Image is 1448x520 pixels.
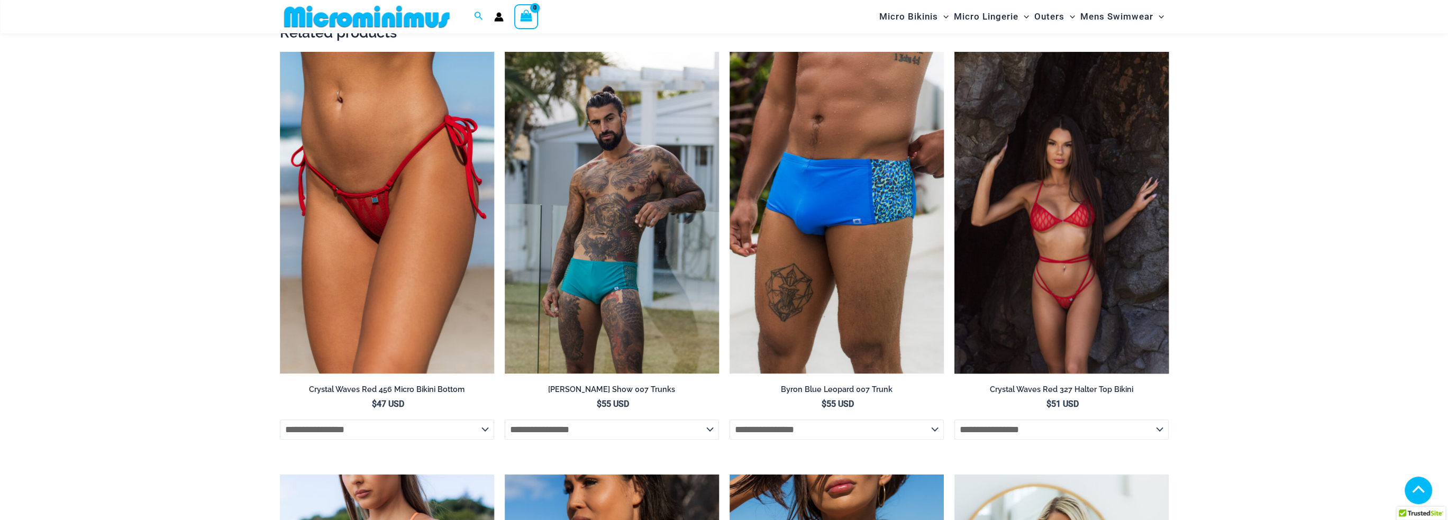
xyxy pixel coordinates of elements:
[597,399,629,409] bdi: 55 USD
[954,52,1169,373] img: Crystal Waves 327 Halter Top 4149 Thong 01
[514,4,539,29] a: View Shopping Cart, empty
[1034,3,1064,30] span: Outers
[474,10,484,23] a: Search icon link
[954,385,1169,398] a: Crystal Waves Red 327 Halter Top Bikini
[951,3,1032,30] a: Micro LingerieMenu ToggleMenu Toggle
[505,52,719,373] a: Byron Jade Show 007 Trunks 08Byron Jade Show 007 Trunks 09Byron Jade Show 007 Trunks 09
[1032,3,1078,30] a: OutersMenu ToggleMenu Toggle
[597,399,602,409] span: $
[822,399,854,409] bdi: 55 USD
[938,3,949,30] span: Menu Toggle
[1018,3,1029,30] span: Menu Toggle
[280,385,494,395] h2: Crystal Waves Red 456 Micro Bikini Bottom
[280,5,454,29] img: MM SHOP LOGO FLAT
[494,12,504,22] a: Account icon link
[954,385,1169,395] h2: Crystal Waves Red 327 Halter Top Bikini
[822,399,826,409] span: $
[875,2,1169,32] nav: Site Navigation
[1046,399,1079,409] bdi: 51 USD
[954,52,1169,373] a: Crystal Waves 327 Halter Top 01Crystal Waves 327 Halter Top 4149 Thong 01Crystal Waves 327 Halter...
[372,399,404,409] bdi: 47 USD
[505,52,719,373] img: Byron Jade Show 007 Trunks 08
[505,385,719,395] h2: [PERSON_NAME] Show 007 Trunks
[1153,3,1164,30] span: Menu Toggle
[877,3,951,30] a: Micro BikinisMenu ToggleMenu Toggle
[372,399,377,409] span: $
[505,385,719,398] a: [PERSON_NAME] Show 007 Trunks
[879,3,938,30] span: Micro Bikinis
[730,52,944,373] img: Byron Blue Leopard 007 Trunk 11
[280,52,494,373] a: Crystal Waves 456 Bottom 02Crystal Waves 456 Bottom 01Crystal Waves 456 Bottom 01
[280,385,494,398] a: Crystal Waves Red 456 Micro Bikini Bottom
[1078,3,1167,30] a: Mens SwimwearMenu ToggleMenu Toggle
[730,52,944,373] a: Byron Blue Leopard 007 Trunk 11Byron Blue Leopard 007 Trunk 12Byron Blue Leopard 007 Trunk 12
[1080,3,1153,30] span: Mens Swimwear
[280,52,494,373] img: Crystal Waves 456 Bottom 02
[954,3,1018,30] span: Micro Lingerie
[1046,399,1051,409] span: $
[730,385,944,398] a: Byron Blue Leopard 007 Trunk
[1064,3,1075,30] span: Menu Toggle
[730,385,944,395] h2: Byron Blue Leopard 007 Trunk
